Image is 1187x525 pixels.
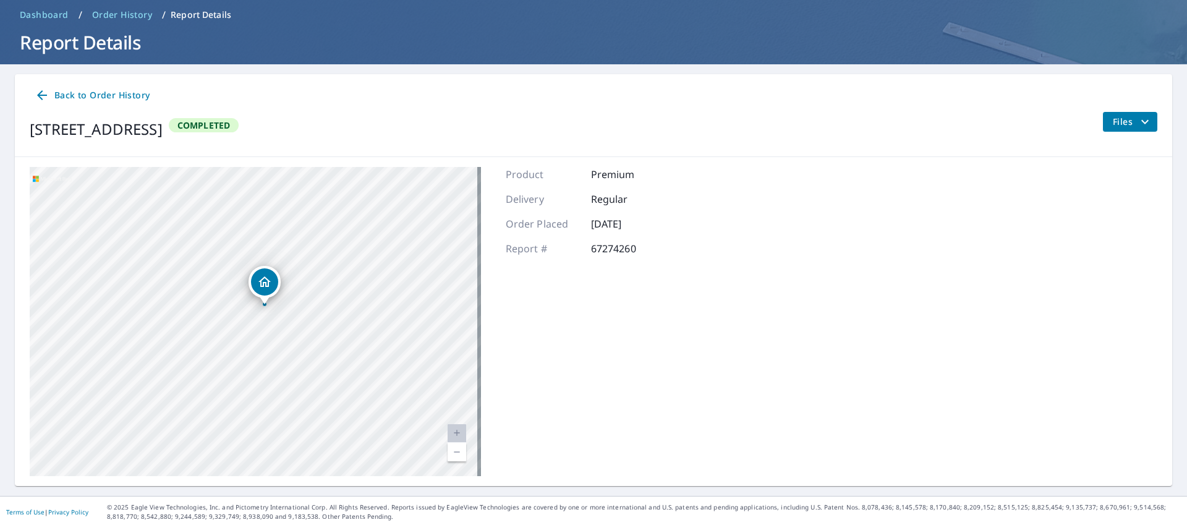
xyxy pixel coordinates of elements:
p: © 2025 Eagle View Technologies, Inc. and Pictometry International Corp. All Rights Reserved. Repo... [107,503,1181,521]
p: 67274260 [591,241,665,256]
span: Completed [170,119,238,131]
p: Delivery [506,192,580,207]
p: Product [506,167,580,182]
h1: Report Details [15,30,1172,55]
span: Dashboard [20,9,69,21]
div: Dropped pin, building 1, Residential property, 1610 Carriage Dr Williamstown, NJ 08094 [249,266,281,304]
span: Order History [92,9,152,21]
a: Back to Order History [30,84,155,107]
p: Order Placed [506,216,580,231]
button: filesDropdownBtn-67274260 [1102,112,1157,132]
p: Report # [506,241,580,256]
nav: breadcrumb [15,5,1172,25]
p: [DATE] [591,216,665,231]
a: Current Level 20, Zoom In Disabled [448,424,466,443]
span: Back to Order History [35,88,150,103]
a: Current Level 20, Zoom Out [448,443,466,461]
p: Premium [591,167,665,182]
p: | [6,508,88,516]
a: Order History [87,5,157,25]
li: / [162,7,166,22]
li: / [79,7,82,22]
a: Terms of Use [6,508,45,516]
p: Regular [591,192,665,207]
a: Dashboard [15,5,74,25]
a: Privacy Policy [48,508,88,516]
div: [STREET_ADDRESS] [30,118,163,140]
p: Report Details [171,9,231,21]
span: Files [1113,114,1152,129]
